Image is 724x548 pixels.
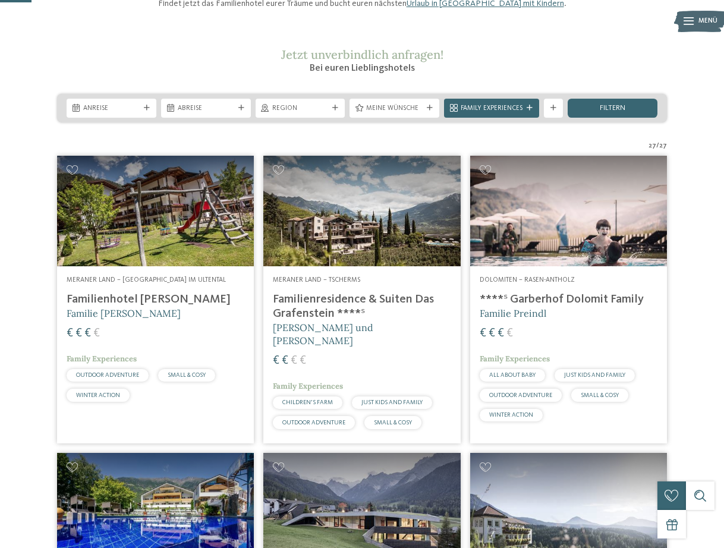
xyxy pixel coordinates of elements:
[263,156,460,266] img: Familienhotels gesucht? Hier findet ihr die besten!
[600,105,625,112] span: filtern
[470,156,667,443] a: Familienhotels gesucht? Hier findet ihr die besten! Dolomiten – Rasen-Antholz ****ˢ Garberhof Dol...
[470,156,667,266] img: Familienhotels gesucht? Hier findet ihr die besten!
[480,292,657,307] h4: ****ˢ Garberhof Dolomit Family
[480,354,550,364] span: Family Experiences
[67,292,244,307] h4: Familienhotel [PERSON_NAME]
[273,381,343,391] span: Family Experiences
[282,420,345,426] span: OUTDOOR ADVENTURE
[76,392,120,398] span: WINTER ACTION
[282,355,288,367] span: €
[273,292,451,321] h4: Familienresidence & Suiten Das Grafenstein ****ˢ
[282,399,333,405] span: CHILDREN’S FARM
[273,355,279,367] span: €
[76,372,139,378] span: OUTDOOR ADVENTURE
[273,276,360,284] span: Meraner Land – Tscherms
[67,276,226,284] span: Meraner Land – [GEOGRAPHIC_DATA] im Ultental
[291,355,297,367] span: €
[75,327,82,339] span: €
[168,372,206,378] span: SMALL & COSY
[649,141,656,151] span: 27
[489,412,533,418] span: WINTER ACTION
[489,372,536,378] span: ALL ABOUT BABY
[272,104,329,114] span: Region
[581,392,619,398] span: SMALL & COSY
[310,64,415,73] span: Bei euren Lieblingshotels
[374,420,412,426] span: SMALL & COSY
[506,327,513,339] span: €
[656,141,659,151] span: /
[659,141,667,151] span: 27
[564,372,625,378] span: JUST KIDS AND FAMILY
[57,156,254,443] a: Familienhotels gesucht? Hier findet ihr die besten! Meraner Land – [GEOGRAPHIC_DATA] im Ultental ...
[480,307,546,319] span: Familie Preindl
[67,307,181,319] span: Familie [PERSON_NAME]
[67,354,137,364] span: Family Experiences
[178,104,234,114] span: Abreise
[67,327,73,339] span: €
[498,327,504,339] span: €
[366,104,423,114] span: Meine Wünsche
[480,276,575,284] span: Dolomiten – Rasen-Antholz
[84,327,91,339] span: €
[300,355,306,367] span: €
[263,156,460,443] a: Familienhotels gesucht? Hier findet ihr die besten! Meraner Land – Tscherms Familienresidence & S...
[461,104,522,114] span: Family Experiences
[281,47,443,62] span: Jetzt unverbindlich anfragen!
[361,399,423,405] span: JUST KIDS AND FAMILY
[489,327,495,339] span: €
[57,156,254,266] img: Familienhotels gesucht? Hier findet ihr die besten!
[273,322,373,347] span: [PERSON_NAME] und [PERSON_NAME]
[480,327,486,339] span: €
[489,392,552,398] span: OUTDOOR ADVENTURE
[93,327,100,339] span: €
[83,104,140,114] span: Anreise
